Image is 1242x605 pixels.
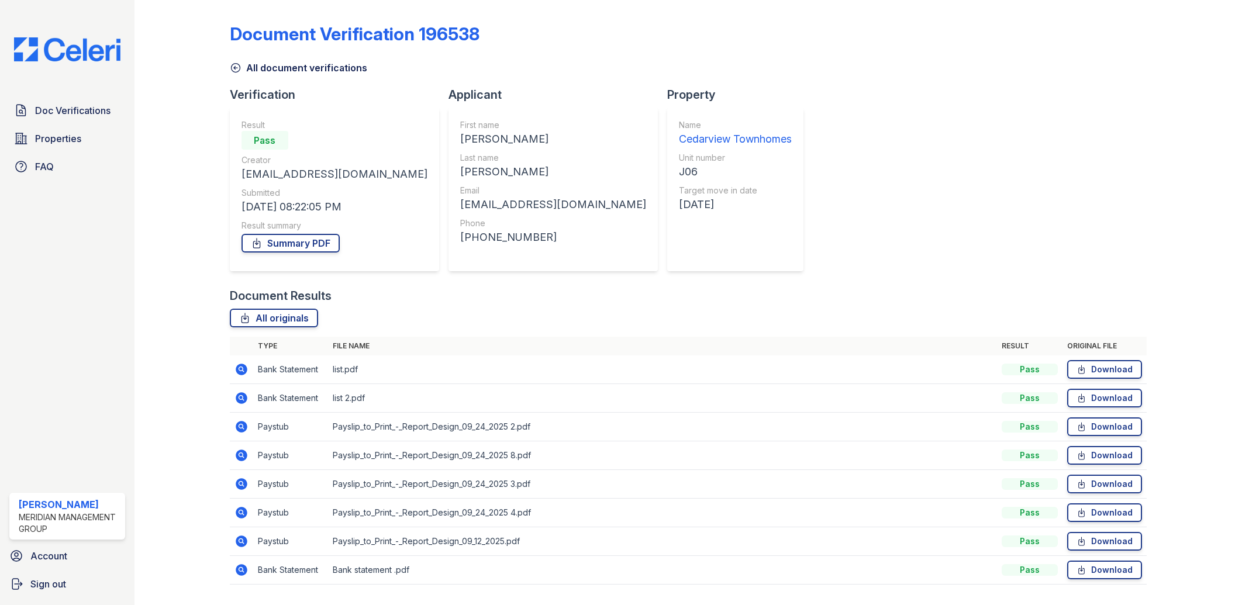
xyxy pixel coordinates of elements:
[241,234,340,253] a: Summary PDF
[328,413,998,441] td: Payslip_to_Print_-_Report_Design_09_24_2025 2.pdf
[230,87,448,103] div: Verification
[241,154,427,166] div: Creator
[1062,337,1147,355] th: Original file
[679,164,792,180] div: J06
[9,127,125,150] a: Properties
[230,288,332,304] div: Document Results
[253,355,328,384] td: Bank Statement
[1002,421,1058,433] div: Pass
[679,196,792,213] div: [DATE]
[253,384,328,413] td: Bank Statement
[30,549,67,563] span: Account
[328,441,998,470] td: Payslip_to_Print_-_Report_Design_09_24_2025 8.pdf
[5,544,130,568] a: Account
[460,131,646,147] div: [PERSON_NAME]
[679,185,792,196] div: Target move in date
[230,61,367,75] a: All document verifications
[679,131,792,147] div: Cedarview Townhomes
[1002,364,1058,375] div: Pass
[253,527,328,556] td: Paystub
[35,132,81,146] span: Properties
[19,497,120,511] div: [PERSON_NAME]
[1002,450,1058,461] div: Pass
[328,470,998,499] td: Payslip_to_Print_-_Report_Design_09_24_2025 3.pdf
[1002,564,1058,576] div: Pass
[667,87,813,103] div: Property
[328,384,998,413] td: list 2.pdf
[328,527,998,556] td: Payslip_to_Print_-_Report_Design_09_12_2025.pdf
[679,119,792,147] a: Name Cedarview Townhomes
[328,337,998,355] th: File name
[253,441,328,470] td: Paystub
[30,577,66,591] span: Sign out
[241,119,427,131] div: Result
[9,155,125,178] a: FAQ
[19,511,120,535] div: Meridian Management Group
[1193,558,1230,593] iframe: chat widget
[460,119,646,131] div: First name
[253,413,328,441] td: Paystub
[241,166,427,182] div: [EMAIL_ADDRESS][DOMAIN_NAME]
[9,99,125,122] a: Doc Verifications
[679,119,792,131] div: Name
[35,160,54,174] span: FAQ
[230,309,318,327] a: All originals
[679,152,792,164] div: Unit number
[1002,507,1058,518] div: Pass
[1002,535,1058,547] div: Pass
[1002,392,1058,404] div: Pass
[253,337,328,355] th: Type
[241,131,288,150] div: Pass
[997,337,1062,355] th: Result
[253,470,328,499] td: Paystub
[1067,446,1142,465] a: Download
[241,187,427,199] div: Submitted
[5,572,130,596] a: Sign out
[460,217,646,229] div: Phone
[448,87,667,103] div: Applicant
[1067,475,1142,493] a: Download
[253,556,328,585] td: Bank Statement
[1067,503,1142,522] a: Download
[460,152,646,164] div: Last name
[328,556,998,585] td: Bank statement .pdf
[328,355,998,384] td: list.pdf
[1067,417,1142,436] a: Download
[241,220,427,231] div: Result summary
[460,164,646,180] div: [PERSON_NAME]
[328,499,998,527] td: Payslip_to_Print_-_Report_Design_09_24_2025 4.pdf
[35,103,111,117] span: Doc Verifications
[1067,389,1142,407] a: Download
[1067,561,1142,579] a: Download
[253,499,328,527] td: Paystub
[1067,532,1142,551] a: Download
[460,229,646,246] div: [PHONE_NUMBER]
[1067,360,1142,379] a: Download
[1002,478,1058,490] div: Pass
[460,196,646,213] div: [EMAIL_ADDRESS][DOMAIN_NAME]
[230,23,479,44] div: Document Verification 196538
[241,199,427,215] div: [DATE] 08:22:05 PM
[460,185,646,196] div: Email
[5,37,130,61] img: CE_Logo_Blue-a8612792a0a2168367f1c8372b55b34899dd931a85d93a1a3d3e32e68fde9ad4.png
